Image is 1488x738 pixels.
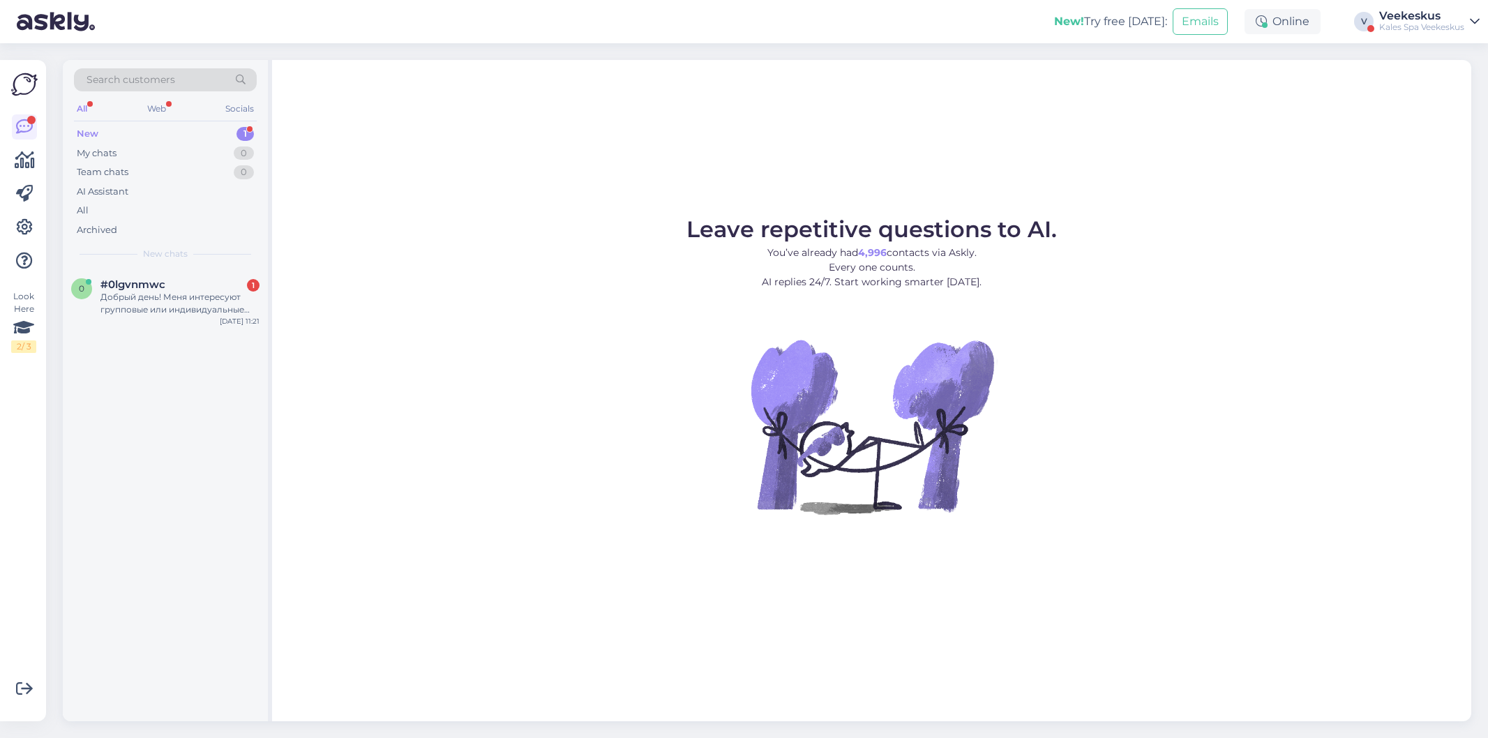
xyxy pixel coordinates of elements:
a: VeekeskusKales Spa Veekeskus [1379,10,1480,33]
div: [DATE] 11:21 [220,316,260,326]
div: AI Assistant [77,185,128,199]
div: My chats [77,146,117,160]
div: Web [144,100,169,118]
div: V [1354,12,1374,31]
span: Search customers [87,73,175,87]
div: All [77,204,89,218]
button: Emails [1173,8,1228,35]
div: Look Here [11,290,36,353]
div: 2 / 3 [11,340,36,353]
div: Добрый день! Меня интересуют групповые или индивидуальные тренировки по плаванию для сына 12 лет,... [100,291,260,316]
b: New! [1054,15,1084,28]
div: 0 [234,165,254,179]
div: Veekeskus [1379,10,1464,22]
img: Askly Logo [11,71,38,98]
div: 0 [234,146,254,160]
div: Kales Spa Veekeskus [1379,22,1464,33]
p: You’ve already had contacts via Askly. Every one counts. AI replies 24/7. Start working smarter [... [686,246,1057,289]
b: 4,996 [858,246,887,259]
div: New [77,127,98,141]
div: All [74,100,90,118]
div: Team chats [77,165,128,179]
span: #0lgvnmwc [100,278,165,291]
div: 1 [247,279,260,292]
div: 1 [236,127,254,141]
span: New chats [143,248,188,260]
span: 0 [79,283,84,294]
div: Online [1245,9,1321,34]
img: No Chat active [746,301,998,552]
span: Leave repetitive questions to AI. [686,216,1057,243]
div: Try free [DATE]: [1054,13,1167,30]
div: Archived [77,223,117,237]
div: Socials [223,100,257,118]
